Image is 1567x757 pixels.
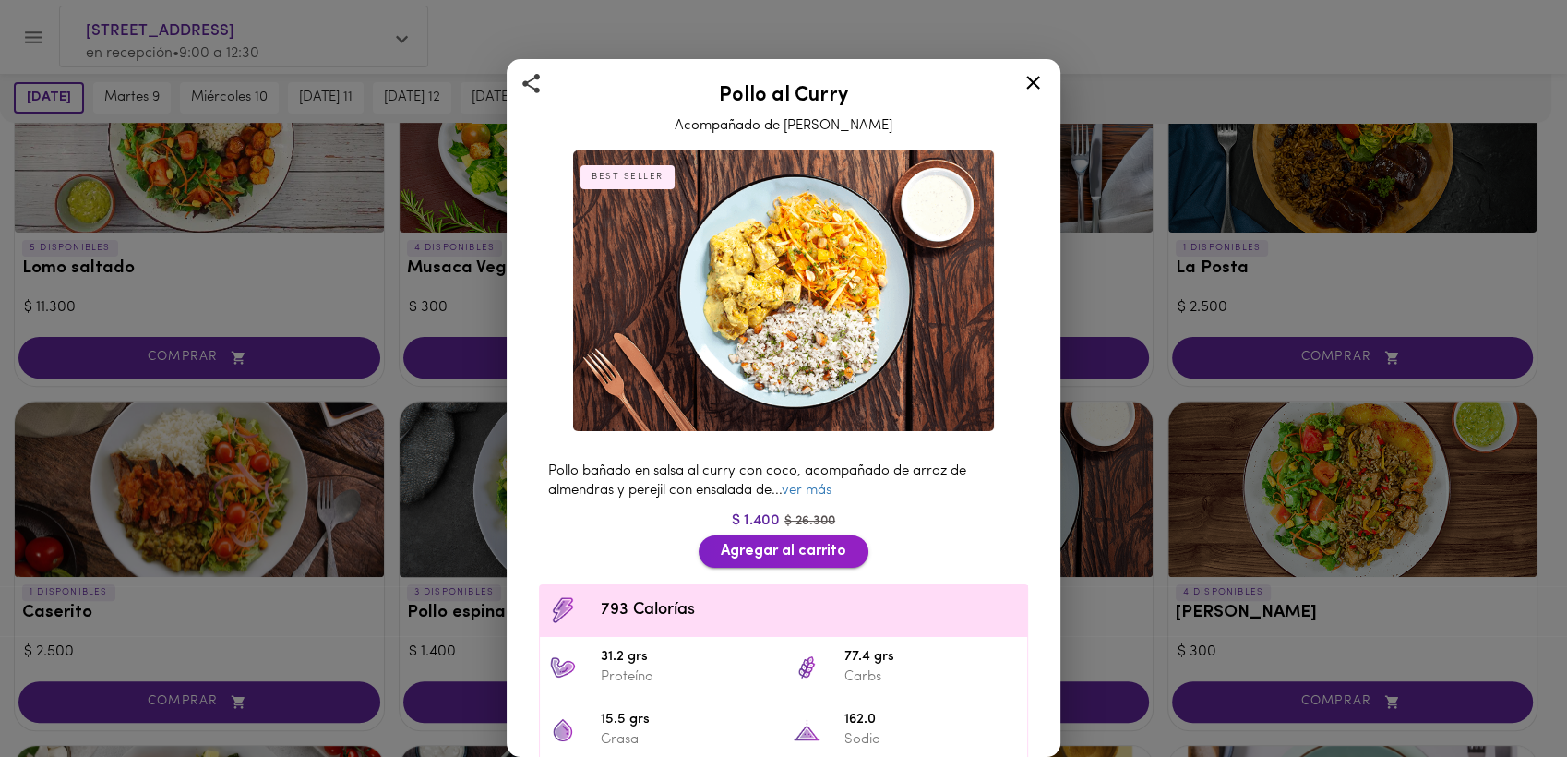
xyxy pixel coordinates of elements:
[530,85,1037,107] h2: Pollo al Curry
[601,710,774,731] span: 15.5 grs
[784,514,835,528] span: $ 26.300
[573,150,994,431] img: Pollo al Curry
[1460,650,1549,739] iframe: Messagebird Livechat Widget
[601,667,774,687] p: Proteína
[601,647,774,668] span: 31.2 grs
[549,716,577,744] img: 15.5 grs Grasa
[844,710,1018,731] span: 162.0
[793,716,820,744] img: 162.0 Sodio
[601,730,774,750] p: Grasa
[782,484,831,498] a: ver más
[844,647,1018,668] span: 77.4 grs
[721,543,846,560] span: Agregar al carrito
[844,730,1018,750] p: Sodio
[601,598,1018,623] span: 793 Calorías
[699,535,868,568] button: Agregar al carrito
[549,654,577,681] img: 31.2 grs Proteína
[548,464,966,498] span: Pollo bañado en salsa al curry con coco, acompañado de arroz de almendras y perejil con ensalada ...
[530,511,1037,532] div: $ 1.400
[549,596,577,624] img: Contenido calórico
[675,119,892,133] span: Acompañado de [PERSON_NAME]
[793,654,820,681] img: 77.4 grs Carbs
[844,667,1018,687] p: Carbs
[580,165,675,189] div: BEST SELLER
